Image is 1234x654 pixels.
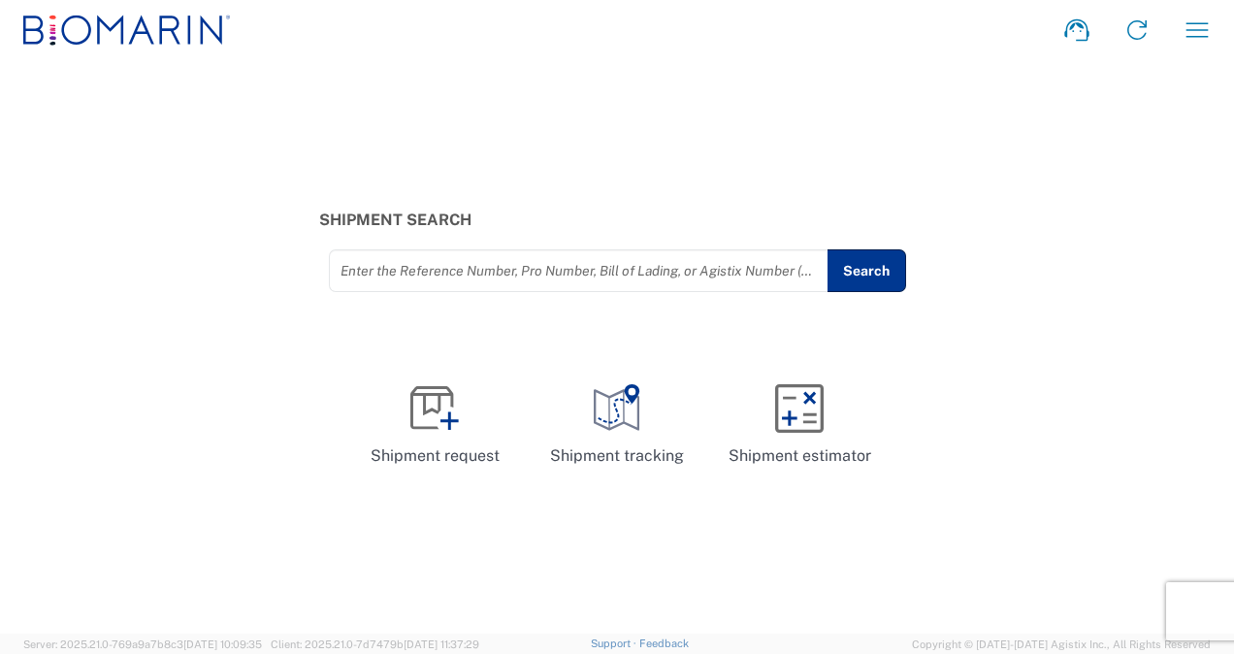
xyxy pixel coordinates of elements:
span: Copyright © [DATE]-[DATE] Agistix Inc., All Rights Reserved [912,636,1211,653]
span: Server: 2025.21.0-769a9a7b8c3 [23,638,262,650]
a: Support [591,638,639,649]
a: Shipment request [351,367,518,483]
span: [DATE] 11:37:29 [404,638,479,650]
span: [DATE] 10:09:35 [183,638,262,650]
a: Shipment tracking [534,367,700,483]
h3: Shipment Search [319,211,916,229]
img: biomarin [23,11,231,49]
a: Shipment estimator [716,367,883,483]
button: Search [828,249,906,292]
span: Client: 2025.21.0-7d7479b [271,638,479,650]
a: Feedback [639,638,689,649]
